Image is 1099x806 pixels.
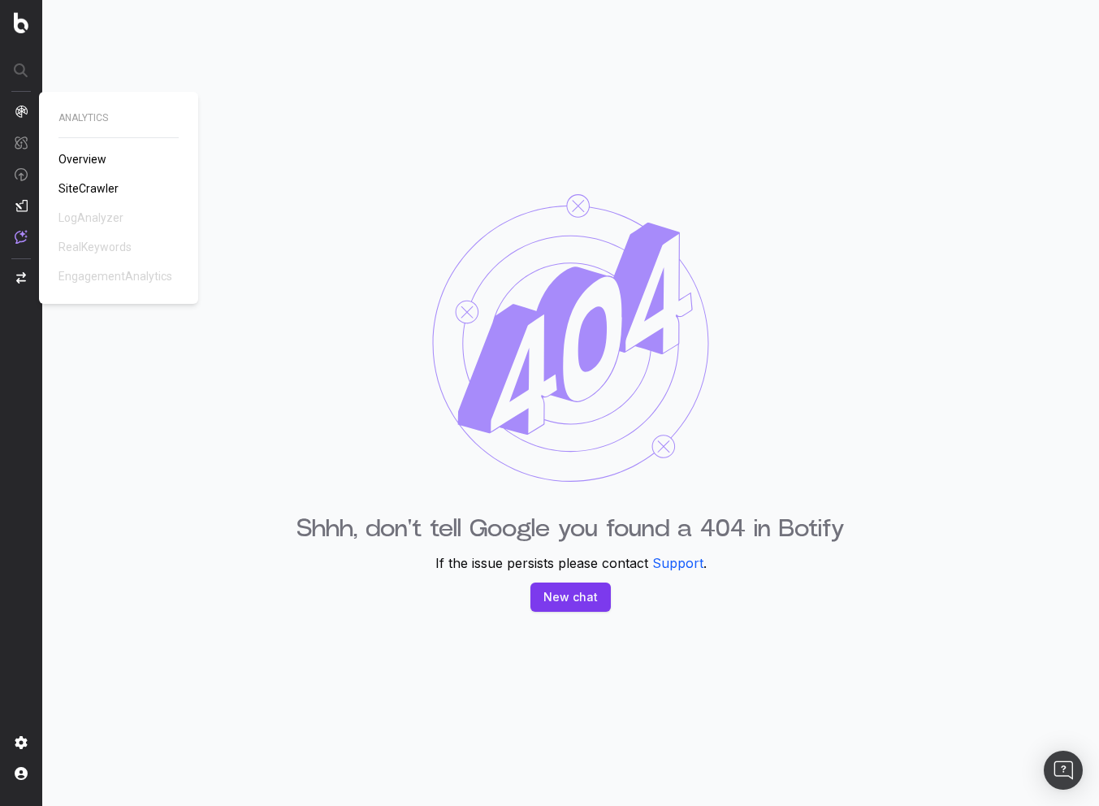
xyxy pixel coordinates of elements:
h1: Shhh, don't tell Google you found a 404 in Botify [296,514,845,544]
button: Support [652,553,703,573]
img: Switch project [16,272,26,284]
img: Setting [15,736,28,749]
span: ANALYTICS [58,111,179,124]
img: Error [432,194,709,482]
span: SiteCrawler [58,182,119,195]
img: Studio [15,199,28,212]
img: Assist [15,230,28,244]
div: Open Intercom Messenger [1044,751,1083,790]
img: My account [15,767,28,780]
a: SiteCrawler [58,180,125,197]
button: New chat [530,583,611,612]
img: Analytics [15,105,28,118]
span: Overview [58,153,106,166]
img: Botify logo [14,12,28,33]
img: Activation [15,167,28,181]
img: Intelligence [15,136,28,149]
a: Overview [58,151,113,167]
p: If the issue persists please contact . [435,553,707,573]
